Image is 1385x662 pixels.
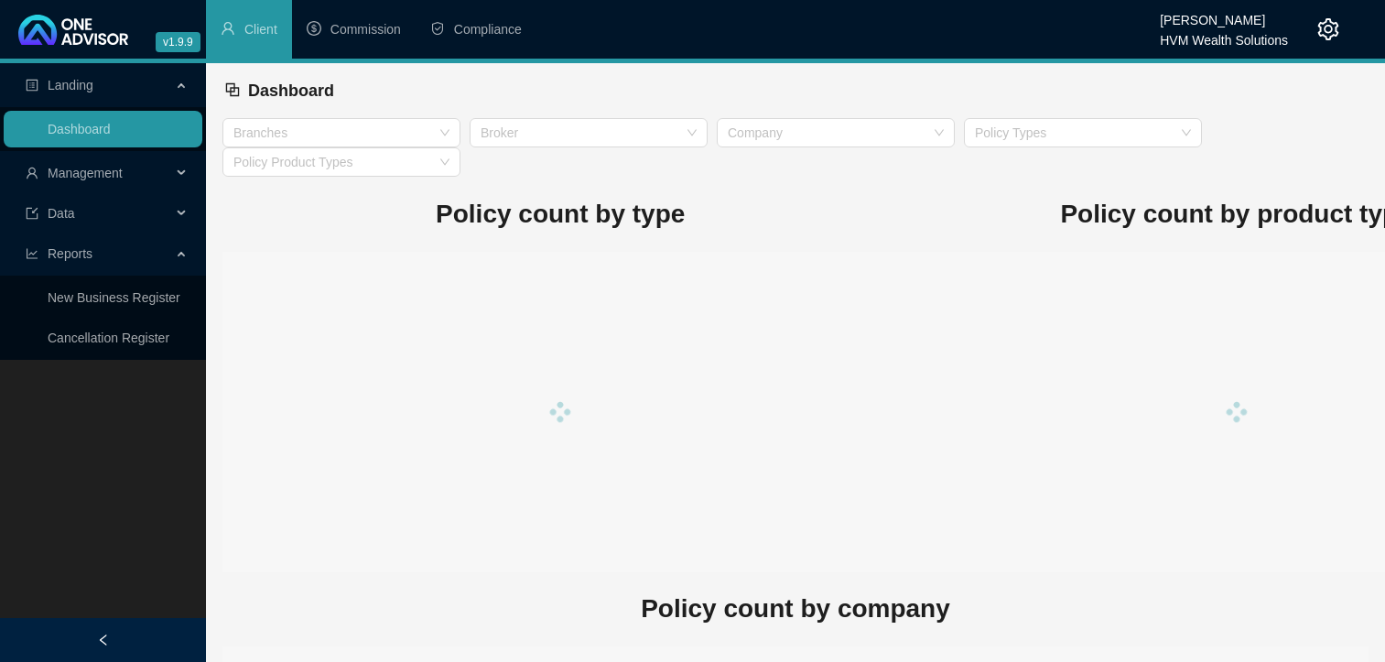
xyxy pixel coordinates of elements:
a: New Business Register [48,290,180,305]
a: Cancellation Register [48,331,169,345]
span: user [26,167,38,179]
span: Reports [48,246,92,261]
img: 2df55531c6924b55f21c4cf5d4484680-logo-light.svg [18,15,128,45]
span: Landing [48,78,93,92]
h1: Policy count by type [222,194,898,234]
span: Dashboard [248,81,334,100]
span: block [224,81,241,98]
span: Client [244,22,277,37]
span: dollar [307,21,321,36]
span: user [221,21,235,36]
div: HVM Wealth Solutions [1160,25,1288,45]
span: Compliance [454,22,522,37]
span: Commission [330,22,401,37]
span: safety [430,21,445,36]
span: profile [26,79,38,92]
h1: Policy count by company [222,589,1369,629]
div: [PERSON_NAME] [1160,5,1288,25]
span: Data [48,206,75,221]
span: setting [1317,18,1339,40]
span: v1.9.9 [156,32,200,52]
span: Management [48,166,123,180]
span: import [26,207,38,220]
a: Dashboard [48,122,111,136]
span: left [97,634,110,646]
span: line-chart [26,247,38,260]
